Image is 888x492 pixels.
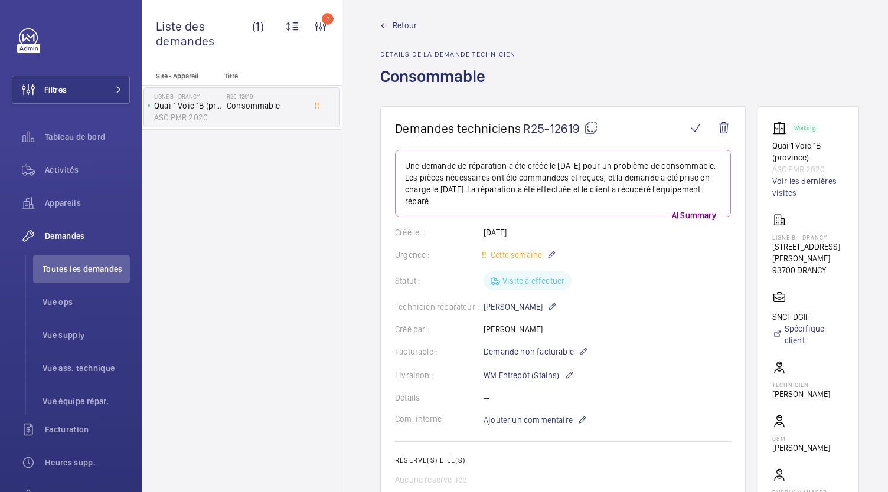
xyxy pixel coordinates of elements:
[488,250,542,260] span: Cette semaine
[395,456,731,464] h2: Réserve(s) liée(s)
[772,175,844,199] a: Voir les dernières visites
[12,76,130,104] button: Filtres
[43,362,130,374] span: Vue ass. technique
[772,442,830,454] p: [PERSON_NAME]
[484,346,574,357] span: Demande non facturable
[484,368,574,382] p: WM Entrepôt (Stains)
[154,100,222,111] p: Quai 1 Voie 1B (province)
[142,72,220,80] p: Site - Appareil
[794,126,815,130] p: Working
[395,121,521,136] span: Demandes techniciens
[772,388,830,400] p: [PERSON_NAME]
[154,111,222,123] p: ASC.PMR 2020
[523,121,598,136] span: R25-12619
[154,93,222,100] p: LIGNE B - DRANCY
[45,197,130,209] span: Appareils
[227,93,305,100] h2: R25-12619
[484,414,573,426] span: Ajouter un commentaire
[45,424,130,435] span: Facturation
[43,329,130,341] span: Vue supply
[45,230,130,242] span: Demandes
[156,19,252,48] span: Liste des demandes
[380,50,515,58] h2: Détails de la demande technicien
[772,311,844,323] p: SNCF DGIF
[772,140,844,163] p: Quai 1 Voie 1B (province)
[772,264,844,276] p: 93700 DRANCY
[45,164,130,176] span: Activités
[45,131,130,143] span: Tableau de bord
[667,209,721,221] p: AI Summary
[772,121,791,135] img: elevator.svg
[43,263,130,275] span: Toutes les demandes
[772,323,844,346] a: Spécifique client
[224,72,302,80] p: Titre
[44,84,67,96] span: Filtres
[772,381,830,388] p: Technicien
[380,65,515,106] h1: Consommable
[405,160,721,207] p: Une demande de réparation a été créée le [DATE] pour un problème de consommable. Les pièces néces...
[772,241,844,264] p: [STREET_ADDRESS][PERSON_NAME]
[772,435,830,442] p: CSM
[45,457,130,468] span: Heures supp.
[484,300,557,314] p: [PERSON_NAME]
[43,395,130,407] span: Vue équipe répar.
[772,163,844,175] p: ASC.PMR 2020
[227,100,305,111] span: Consommable
[393,19,417,31] span: Retour
[772,234,844,241] p: LIGNE B - DRANCY
[43,296,130,308] span: Vue ops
